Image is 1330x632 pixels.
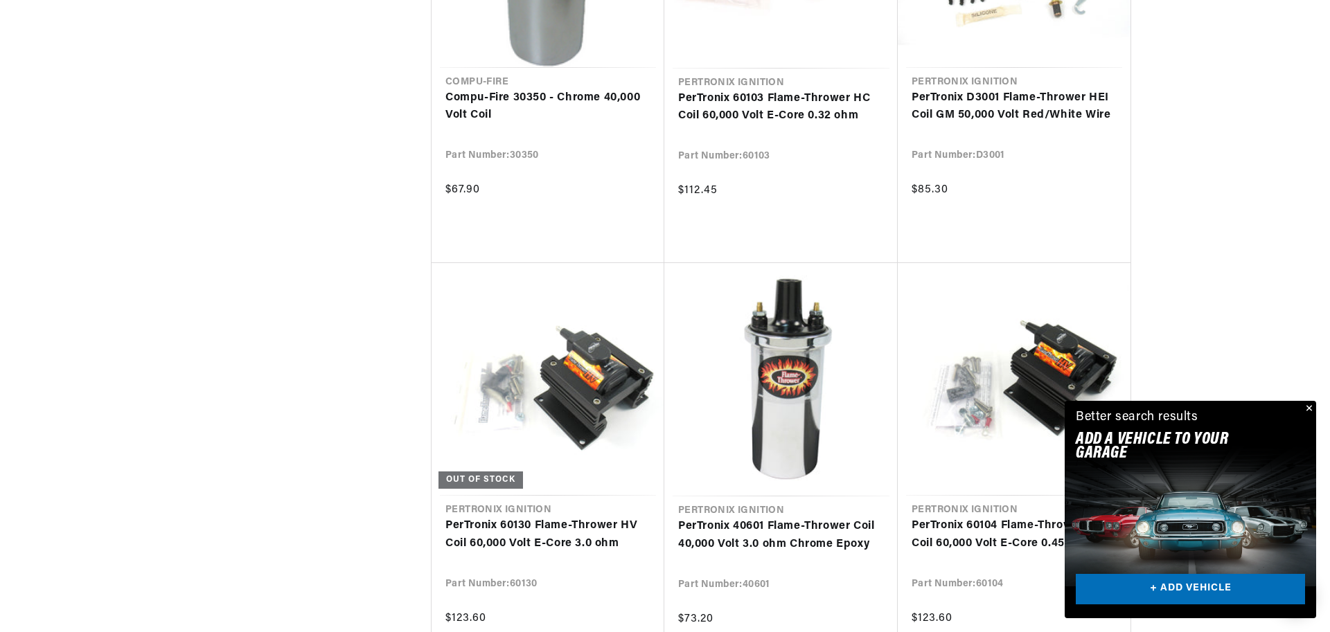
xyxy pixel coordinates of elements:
a: PerTronix 60103 Flame-Thrower HC Coil 60,000 Volt E-Core 0.32 ohm [678,90,884,125]
div: Better search results [1076,408,1198,428]
a: PerTronix 40601 Flame-Thrower Coil 40,000 Volt 3.0 ohm Chrome Epoxy [678,518,884,553]
a: Compu-Fire 30350 - Chrome 40,000 Volt Coil [445,89,650,125]
a: PerTronix 60104 Flame-Thrower HV Coil 60,000 Volt E-Core 0.45 ohm [912,517,1117,552]
button: Close [1300,401,1316,417]
a: PerTronix 60130 Flame-Thrower HV Coil 60,000 Volt E-Core 3.0 ohm [445,517,650,552]
a: PerTronix D3001 Flame-Thrower HEI Coil GM 50,000 Volt Red/White Wire [912,89,1117,125]
h2: Add A VEHICLE to your garage [1076,433,1270,461]
a: + ADD VEHICLE [1076,574,1305,605]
